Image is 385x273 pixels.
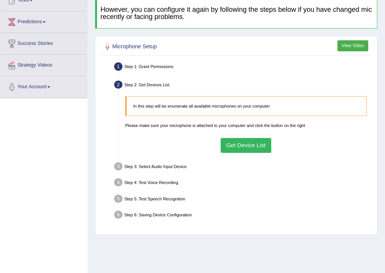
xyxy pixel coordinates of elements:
button: Get Device List [221,138,271,153]
a: Your Account [0,76,87,95]
div: Step 1: Grant Permissions [111,60,374,75]
div: Step 4: Test Voice Recording [111,176,374,190]
div: Step 6: Saving Device Configuration [111,209,374,223]
div: Step 5: Test Speech Recognition [111,193,374,207]
p: Please make sure your microphone is attached to your computer and click the button on the right [125,122,367,129]
blockquote: In this step will be enumerate all available microphones on your computer [125,96,367,116]
a: Predictions [0,11,87,30]
a: Success Stories [0,33,87,52]
div: Step 2: Get Devices List [111,79,374,93]
div: Step 3: Select Audio Input Device [111,160,374,175]
button: View Video [337,40,368,51]
h2: Microphone Setup [103,42,269,52]
a: Strategy Videos [0,55,87,74]
h4: However, you can configure it again by following the steps below if you have changed mic recently... [100,6,374,21]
